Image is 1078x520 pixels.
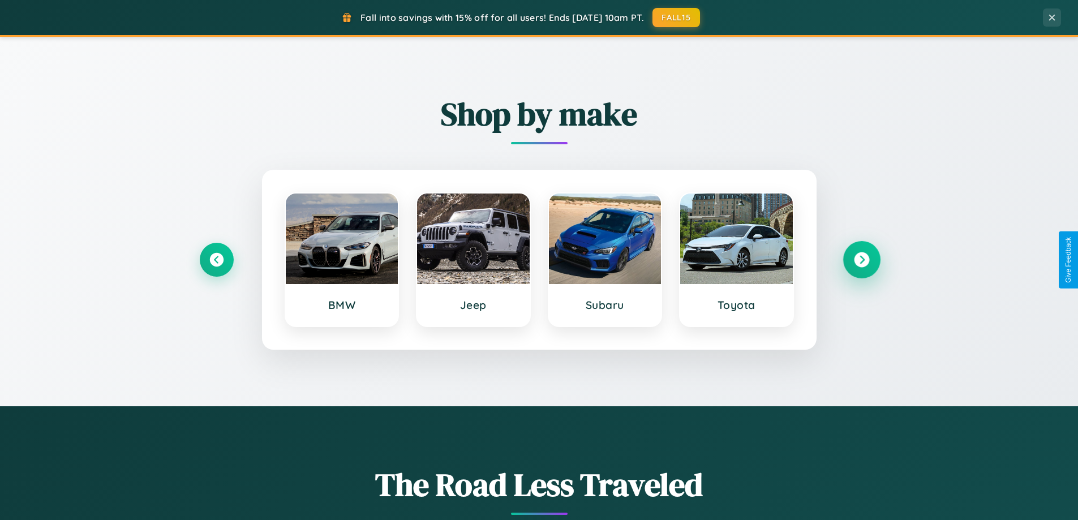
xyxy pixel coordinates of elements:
[360,12,644,23] span: Fall into savings with 15% off for all users! Ends [DATE] 10am PT.
[297,298,387,312] h3: BMW
[200,92,879,136] h2: Shop by make
[692,298,781,312] h3: Toyota
[560,298,650,312] h3: Subaru
[200,463,879,506] h1: The Road Less Traveled
[428,298,518,312] h3: Jeep
[1064,237,1072,283] div: Give Feedback
[652,8,700,27] button: FALL15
